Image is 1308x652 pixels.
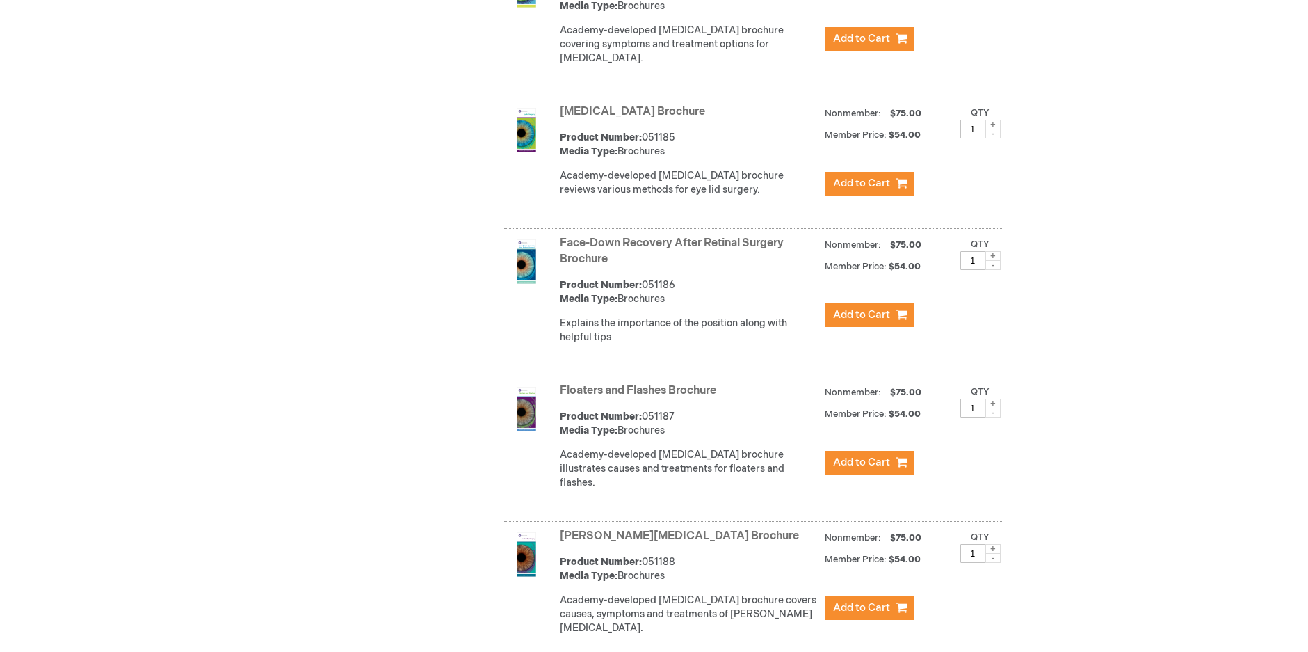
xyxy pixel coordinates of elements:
[560,278,818,306] div: 051186 Brochures
[960,251,985,270] input: Qty
[560,279,642,291] strong: Product Number:
[560,555,818,583] div: 051188 Brochures
[833,601,890,614] span: Add to Cart
[833,177,890,190] span: Add to Cart
[825,408,887,420] strong: Member Price:
[560,556,642,568] strong: Product Number:
[960,399,985,418] input: Qty
[504,532,549,577] img: Fuchs' Dystrophy Brochure
[504,239,549,284] img: Face-Down Recovery After Retinal Surgery Brochure
[825,451,914,475] button: Add to Cart
[560,131,818,159] div: 051185 Brochures
[560,24,818,65] div: Academy-developed [MEDICAL_DATA] brochure covering symptoms and treatment options for [MEDICAL_DA...
[971,532,990,543] label: Qty
[825,261,887,272] strong: Member Price:
[825,596,914,620] button: Add to Cart
[825,172,914,196] button: Add to Cart
[825,554,887,565] strong: Member Price:
[889,261,923,272] span: $54.00
[825,105,881,122] strong: Nonmember:
[888,532,923,543] span: $75.00
[825,27,914,51] button: Add to Cart
[560,384,716,397] a: Floaters and Flashes Brochure
[889,408,923,420] span: $54.00
[560,293,617,305] strong: Media Type:
[960,120,985,138] input: Qty
[560,237,784,266] a: Face-Down Recovery After Retinal Surgery Brochure
[560,145,617,157] strong: Media Type:
[504,108,549,152] img: Eyelid Surgery Brochure
[560,448,818,490] div: Academy-developed [MEDICAL_DATA] brochure illustrates causes and treatments for floaters and flas...
[971,386,990,397] label: Qty
[560,424,617,436] strong: Media Type:
[560,594,818,635] div: Academy-developed [MEDICAL_DATA] brochure covers causes, symptoms and treatments of [PERSON_NAME]...
[833,456,890,469] span: Add to Cart
[825,303,914,327] button: Add to Cart
[833,32,890,45] span: Add to Cart
[825,129,887,141] strong: Member Price:
[825,384,881,401] strong: Nonmember:
[971,107,990,118] label: Qty
[560,411,642,422] strong: Product Number:
[825,237,881,254] strong: Nonmember:
[825,530,881,547] strong: Nonmember:
[833,308,890,321] span: Add to Cart
[889,554,923,565] span: $54.00
[560,169,818,197] div: Academy-developed [MEDICAL_DATA] brochure reviews various methods for eye lid surgery.
[889,129,923,141] span: $54.00
[560,132,642,143] strong: Product Number:
[888,239,923,251] span: $75.00
[560,530,799,543] a: [PERSON_NAME][MEDICAL_DATA] Brochure
[971,239,990,250] label: Qty
[504,387,549,431] img: Floaters and Flashes Brochure
[960,544,985,563] input: Qty
[888,108,923,119] span: $75.00
[560,317,818,344] div: Explains the importance of the position along with helpful tips
[560,570,617,582] strong: Media Type:
[560,105,705,118] a: [MEDICAL_DATA] Brochure
[888,387,923,398] span: $75.00
[560,410,818,438] div: 051187 Brochures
